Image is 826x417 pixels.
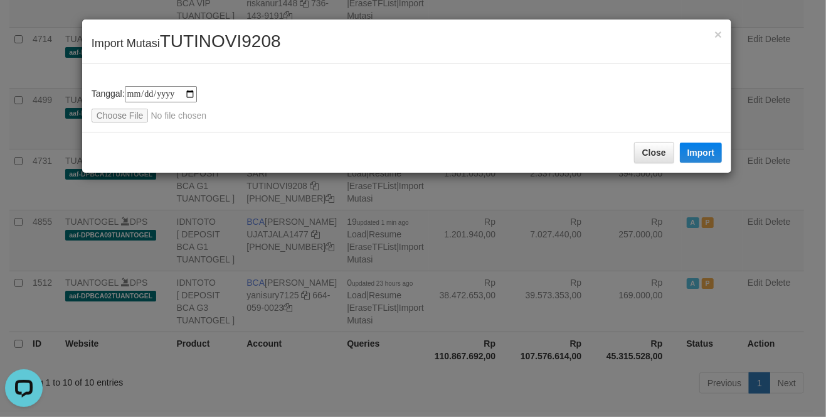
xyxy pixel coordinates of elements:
span: Import Mutasi [92,37,281,50]
button: Open LiveChat chat widget [5,5,43,43]
button: Close [714,28,722,41]
span: × [714,27,722,41]
span: TUTINOVI9208 [160,31,281,51]
button: Import [680,143,723,163]
div: Tanggal: [92,86,723,122]
button: Close [634,142,674,163]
